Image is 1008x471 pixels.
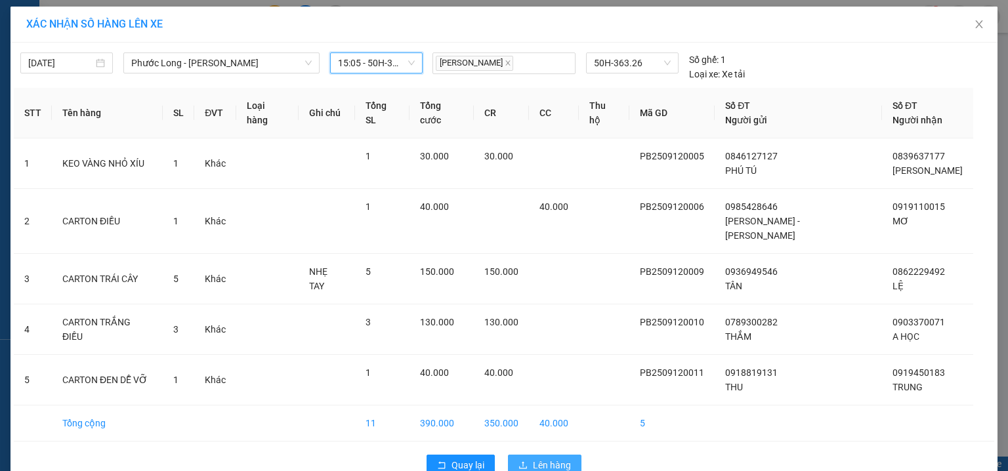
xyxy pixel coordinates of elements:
span: 150.000 [420,266,454,277]
th: Ghi chú [299,88,355,138]
span: Loại xe: [689,67,720,81]
span: 40.000 [420,367,449,378]
span: PB2509120006 [640,201,704,212]
span: 130.000 [484,317,518,327]
span: 40.000 [539,201,568,212]
td: 2 [14,189,52,254]
td: 5 [629,405,715,441]
span: 1 [173,158,178,169]
td: CARTON TRẮNG ĐIỀU [52,304,163,355]
td: 390.000 [409,405,474,441]
td: KEO VÀNG NHỎ XÍU [52,138,163,189]
div: Xe tải [689,67,745,81]
span: 30.000 [420,151,449,161]
span: 0919110015 [892,201,945,212]
span: 1 [173,216,178,226]
td: Khác [194,138,236,189]
span: 0903370071 [892,317,945,327]
th: Mã GD [629,88,715,138]
td: 11 [355,405,409,441]
span: 5 [366,266,371,277]
span: PB2509120005 [640,151,704,161]
span: Số ghế: [689,52,719,67]
span: 1 [173,375,178,385]
span: Số ĐT [892,100,917,111]
span: THẮM [725,331,751,342]
td: Khác [194,189,236,254]
th: ĐVT [194,88,236,138]
span: close [974,19,984,30]
th: Tổng cước [409,88,474,138]
span: PB2509120010 [640,317,704,327]
span: 0918819131 [725,367,778,378]
button: Close [961,7,997,43]
td: CARTON ĐIỀU [52,189,163,254]
td: Khác [194,355,236,405]
span: 0862229492 [892,266,945,277]
td: CARTON TRÁI CÂY [52,254,163,304]
td: 3 [14,254,52,304]
input: 12/09/2025 [28,56,93,70]
td: 5 [14,355,52,405]
span: PB2509120009 [640,266,704,277]
span: [PERSON_NAME] [892,165,963,176]
td: 40.000 [529,405,579,441]
span: THU [725,382,743,392]
span: Người nhận [892,115,942,125]
span: A HỌC [892,331,919,342]
span: 0919450183 [892,367,945,378]
th: Tổng SL [355,88,409,138]
span: 40.000 [484,367,513,378]
span: 3 [173,324,178,335]
span: 0839637177 [892,151,945,161]
span: MƠ [892,216,909,226]
span: Người gửi [725,115,767,125]
span: 0846127127 [725,151,778,161]
span: 50H-363.26 [594,53,670,73]
span: 1 [366,201,371,212]
span: [PERSON_NAME] [436,56,513,71]
span: [PERSON_NAME] - [PERSON_NAME] [725,216,800,241]
th: Tên hàng [52,88,163,138]
span: 1 [366,367,371,378]
td: CARTON ĐEN DỄ VỠ [52,355,163,405]
span: upload [518,461,528,471]
span: 1 [366,151,371,161]
th: Loại hàng [236,88,299,138]
span: LỆ [892,281,904,291]
span: 150.000 [484,266,518,277]
span: NHẸ TAY [309,266,327,291]
span: XÁC NHẬN SỐ HÀNG LÊN XE [26,18,163,30]
span: 30.000 [484,151,513,161]
span: rollback [437,461,446,471]
span: PHÚ TÚ [725,165,757,176]
span: 0985428646 [725,201,778,212]
span: Số ĐT [725,100,750,111]
th: Thu hộ [579,88,629,138]
span: 15:05 - 50H-363.26 [338,53,415,73]
th: SL [163,88,194,138]
td: 350.000 [474,405,529,441]
td: Tổng cộng [52,405,163,441]
span: 0789300282 [725,317,778,327]
span: TÂN [725,281,742,291]
th: CC [529,88,579,138]
span: 130.000 [420,317,454,327]
span: 3 [366,317,371,327]
span: down [304,59,312,67]
span: 5 [173,274,178,284]
span: 0936949546 [725,266,778,277]
span: close [505,60,511,66]
span: TRUNG [892,382,923,392]
td: Khác [194,304,236,355]
td: 4 [14,304,52,355]
span: PB2509120011 [640,367,704,378]
th: CR [474,88,529,138]
span: Phước Long - Hồ Chí Minh [131,53,312,73]
div: 1 [689,52,726,67]
td: 1 [14,138,52,189]
td: Khác [194,254,236,304]
th: STT [14,88,52,138]
span: 40.000 [420,201,449,212]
